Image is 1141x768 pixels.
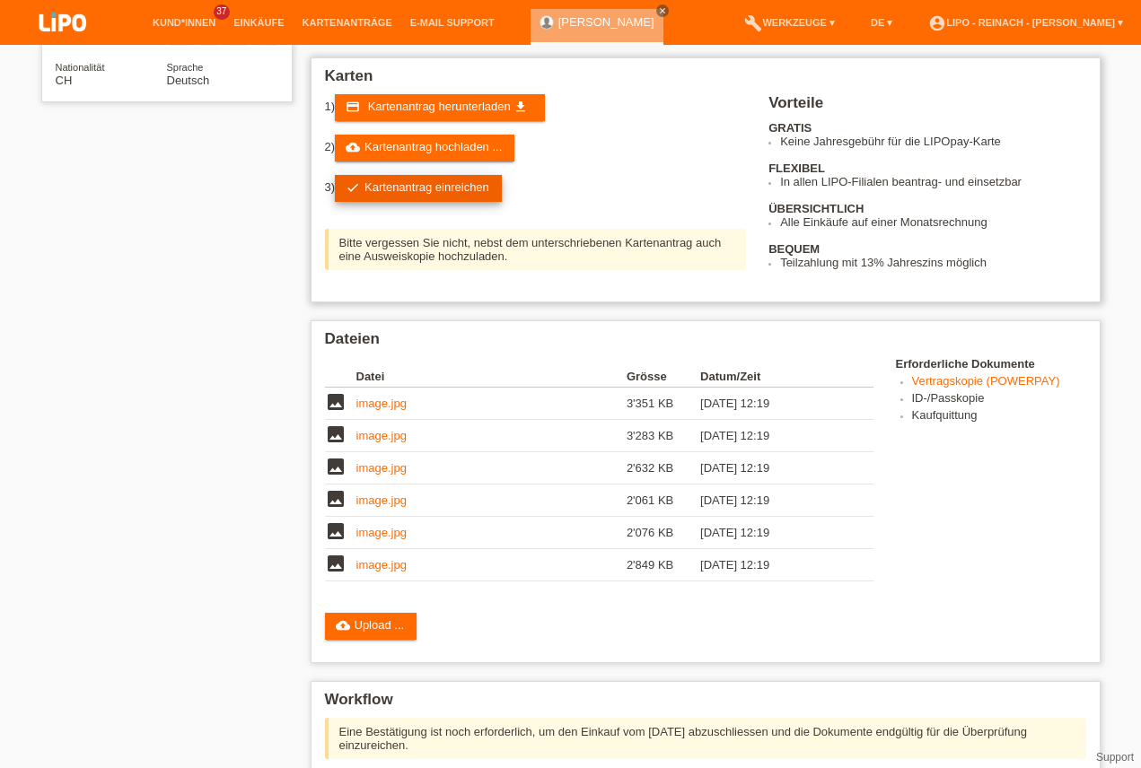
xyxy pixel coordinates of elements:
i: cloud_upload [346,140,360,154]
a: close [656,4,669,17]
i: get_app [513,100,528,114]
div: 2) [325,135,747,161]
td: [DATE] 12:19 [700,517,847,549]
td: [DATE] 12:19 [700,484,847,517]
th: Datei [356,366,627,388]
b: GRATIS [768,121,812,135]
a: E-Mail Support [401,17,504,28]
h2: Dateien [325,330,1086,357]
a: Einkäufe [224,17,293,28]
a: image.jpg [356,558,407,572]
li: In allen LIPO-Filialen beantrag- und einsetzbar [780,175,1085,188]
i: image [325,423,347,445]
i: image [325,391,347,413]
a: Support [1096,751,1134,764]
i: check [346,180,360,195]
td: 2'061 KB [627,484,700,517]
li: ID-/Passkopie [912,391,1086,408]
i: cloud_upload [336,618,350,633]
a: image.jpg [356,526,407,539]
th: Datum/Zeit [700,366,847,388]
span: Schweiz [56,74,73,87]
b: FLEXIBEL [768,161,825,175]
a: Vertragskopie (POWERPAY) [912,374,1060,388]
h2: Karten [325,67,1086,94]
div: 3) [325,175,747,202]
td: 2'849 KB [627,549,700,581]
td: [DATE] 12:19 [700,452,847,484]
li: Keine Jahresgebühr für die LIPOpay-Karte [780,135,1085,148]
li: Teilzahlung mit 13% Jahreszins möglich [780,256,1085,269]
a: Kund*innen [144,17,224,28]
a: [PERSON_NAME] [558,15,654,29]
span: Kartenantrag herunterladen [368,100,511,113]
h2: Vorteile [768,94,1085,121]
a: image.jpg [356,493,407,507]
a: credit_card Kartenantrag herunterladen get_app [335,94,545,121]
a: checkKartenantrag einreichen [335,175,502,202]
i: image [325,488,347,510]
span: Nationalität [56,62,105,73]
a: account_circleLIPO - Reinach - [PERSON_NAME] ▾ [919,17,1132,28]
i: image [325,553,347,574]
td: 2'632 KB [627,452,700,484]
a: buildWerkzeuge ▾ [735,17,844,28]
span: Sprache [167,62,204,73]
a: Kartenanträge [294,17,401,28]
td: [DATE] 12:19 [700,420,847,452]
b: ÜBERSICHTLICH [768,202,864,215]
i: image [325,520,347,542]
td: 3'283 KB [627,420,700,452]
td: [DATE] 12:19 [700,549,847,581]
a: cloud_uploadKartenantrag hochladen ... [335,135,514,161]
div: Eine Bestätigung ist noch erforderlich, um den Einkauf vom [DATE] abzuschliessen und die Dokument... [325,718,1086,759]
i: account_circle [928,14,946,32]
h4: Erforderliche Dokumente [896,357,1086,371]
li: Alle Einkäufe auf einer Monatsrechnung [780,215,1085,229]
span: Deutsch [167,74,210,87]
li: Kaufquittung [912,408,1086,425]
td: 2'076 KB [627,517,700,549]
a: image.jpg [356,397,407,410]
td: 3'351 KB [627,388,700,420]
h2: Workflow [325,691,1086,718]
th: Grösse [627,366,700,388]
i: image [325,456,347,477]
i: credit_card [346,100,360,114]
a: image.jpg [356,429,407,442]
a: LIPO pay [18,37,108,50]
i: close [658,6,667,15]
a: image.jpg [356,461,407,475]
span: 37 [214,4,230,20]
div: 1) [325,94,747,121]
td: [DATE] 12:19 [700,388,847,420]
div: Bitte vergessen Sie nicht, nebst dem unterschriebenen Kartenantrag auch eine Ausweiskopie hochzul... [325,229,747,270]
b: BEQUEM [768,242,820,256]
i: build [744,14,762,32]
a: cloud_uploadUpload ... [325,613,417,640]
a: DE ▾ [862,17,901,28]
